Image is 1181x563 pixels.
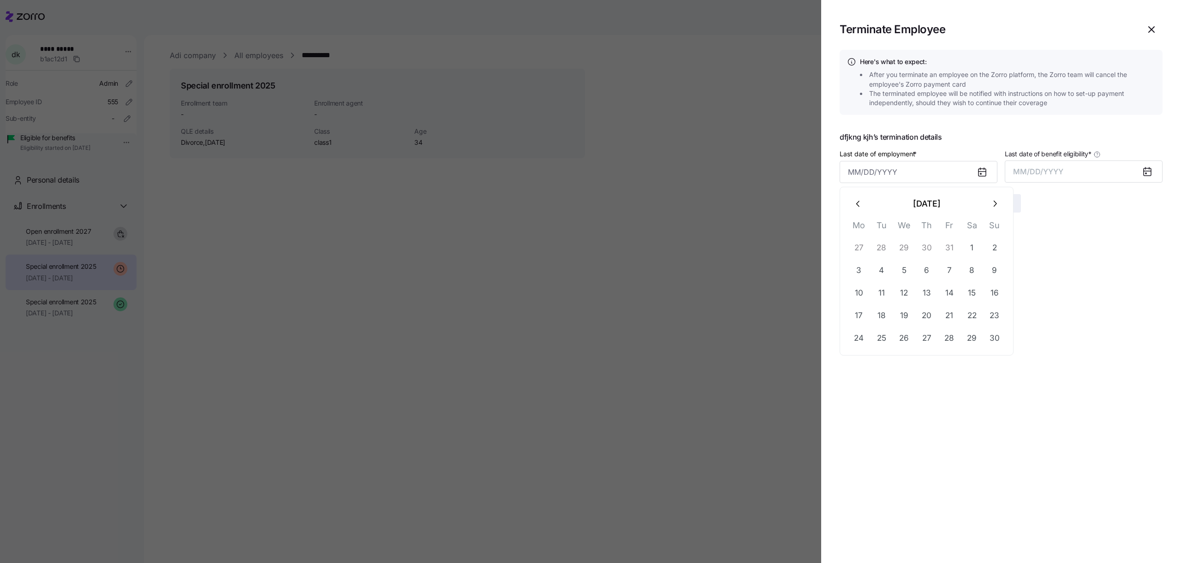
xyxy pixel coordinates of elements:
[893,219,915,237] th: We
[869,89,1158,108] span: The terminated employee will be notified with instructions on how to set-up payment independently...
[938,282,960,304] button: 14 November 2025
[916,305,938,327] button: 20 November 2025
[840,161,997,183] input: MM/DD/YYYY
[893,237,915,259] button: 29 October 2025
[961,282,983,304] button: 15 November 2025
[984,305,1006,327] button: 23 November 2025
[848,237,870,259] button: 27 October 2025
[893,327,915,350] button: 26 November 2025
[871,305,893,327] button: 18 November 2025
[961,237,983,259] button: 1 November 2025
[984,327,1006,350] button: 30 November 2025
[893,260,915,282] button: 5 November 2025
[848,282,870,304] button: 10 November 2025
[1005,160,1163,183] button: MM/DD/YYYY
[848,260,870,282] button: 3 November 2025
[893,305,915,327] button: 19 November 2025
[916,282,938,304] button: 13 November 2025
[871,327,893,350] button: 25 November 2025
[893,282,915,304] button: 12 November 2025
[938,219,960,237] th: Fr
[871,282,893,304] button: 11 November 2025
[840,149,919,159] label: Last date of employment
[869,70,1158,89] span: After you terminate an employee on the Zorro platform, the Zorro team will cancel the employee's ...
[916,327,938,350] button: 27 November 2025
[984,260,1006,282] button: 9 November 2025
[871,237,893,259] button: 28 October 2025
[938,237,960,259] button: 31 October 2025
[960,219,983,237] th: Sa
[938,327,960,350] button: 28 November 2025
[916,260,938,282] button: 6 November 2025
[848,305,870,327] button: 17 November 2025
[983,219,1006,237] th: Su
[847,219,870,237] th: Mo
[870,193,984,215] button: [DATE]
[871,260,893,282] button: 4 November 2025
[848,327,870,350] button: 24 November 2025
[961,260,983,282] button: 8 November 2025
[984,237,1006,259] button: 2 November 2025
[916,237,938,259] button: 30 October 2025
[1005,149,1092,159] span: Last date of benefit eligibility *
[961,305,983,327] button: 22 November 2025
[984,282,1006,304] button: 16 November 2025
[840,133,1163,141] span: dfjkng kjh’s termination details
[840,22,1133,36] h1: Terminate Employee
[938,305,960,327] button: 21 November 2025
[1013,167,1063,176] span: MM/DD/YYYY
[915,219,938,237] th: Th
[938,260,960,282] button: 7 November 2025
[860,57,1155,66] h4: Here's what to expect:
[961,327,983,350] button: 29 November 2025
[870,219,893,237] th: Tu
